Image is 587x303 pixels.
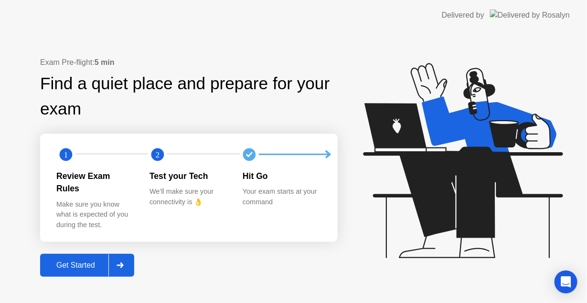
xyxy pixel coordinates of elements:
[442,10,484,21] div: Delivered by
[555,271,577,293] div: Open Intercom Messenger
[56,170,134,195] div: Review Exam Rules
[243,187,320,207] div: Your exam starts at your command
[95,58,115,66] b: 5 min
[64,150,68,159] text: 1
[40,57,338,68] div: Exam Pre-flight:
[40,71,338,122] div: Find a quiet place and prepare for your exam
[490,10,570,21] img: Delivered by Rosalyn
[156,150,160,159] text: 2
[149,187,227,207] div: We’ll make sure your connectivity is 👌
[40,254,134,277] button: Get Started
[43,261,108,270] div: Get Started
[56,199,134,230] div: Make sure you know what is expected of you during the test.
[243,170,320,182] div: Hit Go
[149,170,227,182] div: Test your Tech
